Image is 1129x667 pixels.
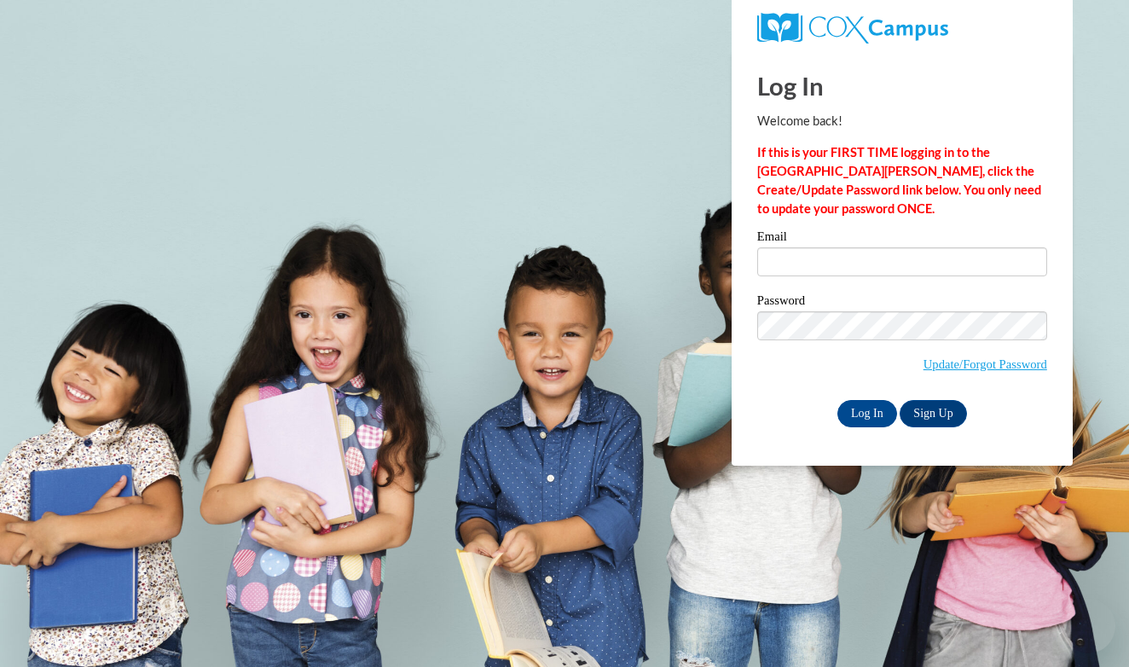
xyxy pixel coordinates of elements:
a: COX Campus [757,13,1047,43]
a: Sign Up [900,400,966,427]
label: Email [757,230,1047,247]
label: Password [757,294,1047,311]
iframe: Button to launch messaging window [1061,599,1115,653]
h1: Log In [757,68,1047,103]
input: Log In [837,400,897,427]
strong: If this is your FIRST TIME logging in to the [GEOGRAPHIC_DATA][PERSON_NAME], click the Create/Upd... [757,145,1041,216]
p: Welcome back! [757,112,1047,130]
img: COX Campus [757,13,948,43]
a: Update/Forgot Password [923,357,1047,371]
